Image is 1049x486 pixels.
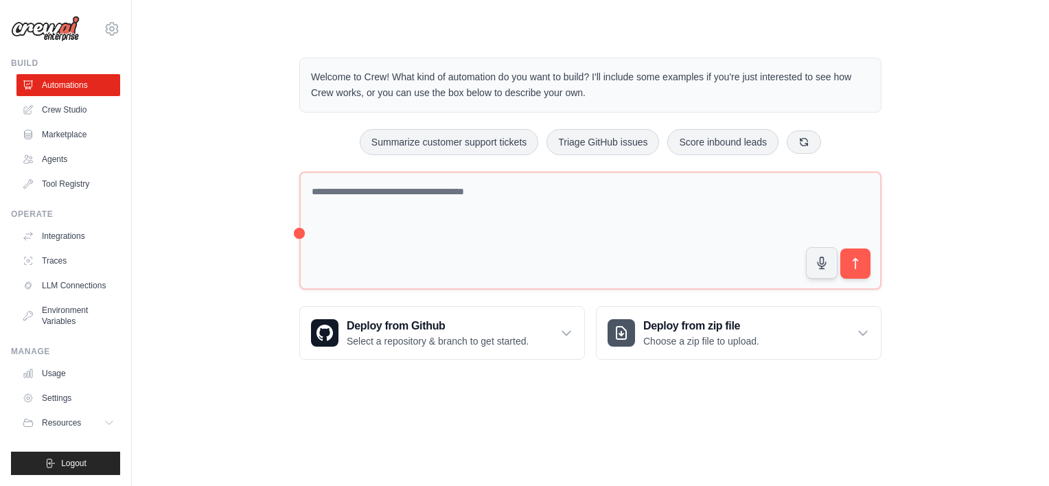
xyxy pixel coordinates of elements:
a: Agents [16,148,120,170]
a: Usage [16,362,120,384]
a: LLM Connections [16,275,120,297]
button: Summarize customer support tickets [360,129,538,155]
p: Select a repository & branch to get started. [347,334,529,348]
p: Welcome to Crew! What kind of automation do you want to build? I'll include some examples if you'... [311,69,870,101]
img: Logo [11,16,80,42]
button: Logout [11,452,120,475]
h3: Deploy from Github [347,318,529,334]
a: Marketplace [16,124,120,146]
button: Triage GitHub issues [546,129,659,155]
h3: Deploy from zip file [643,318,759,334]
span: Resources [42,417,81,428]
a: Environment Variables [16,299,120,332]
div: Operate [11,209,120,220]
a: Traces [16,250,120,272]
div: Build [11,58,120,69]
a: Integrations [16,225,120,247]
button: Resources [16,412,120,434]
a: Crew Studio [16,99,120,121]
a: Tool Registry [16,173,120,195]
span: Logout [61,458,87,469]
p: Choose a zip file to upload. [643,334,759,348]
a: Automations [16,74,120,96]
div: Manage [11,346,120,357]
a: Settings [16,387,120,409]
button: Score inbound leads [667,129,779,155]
